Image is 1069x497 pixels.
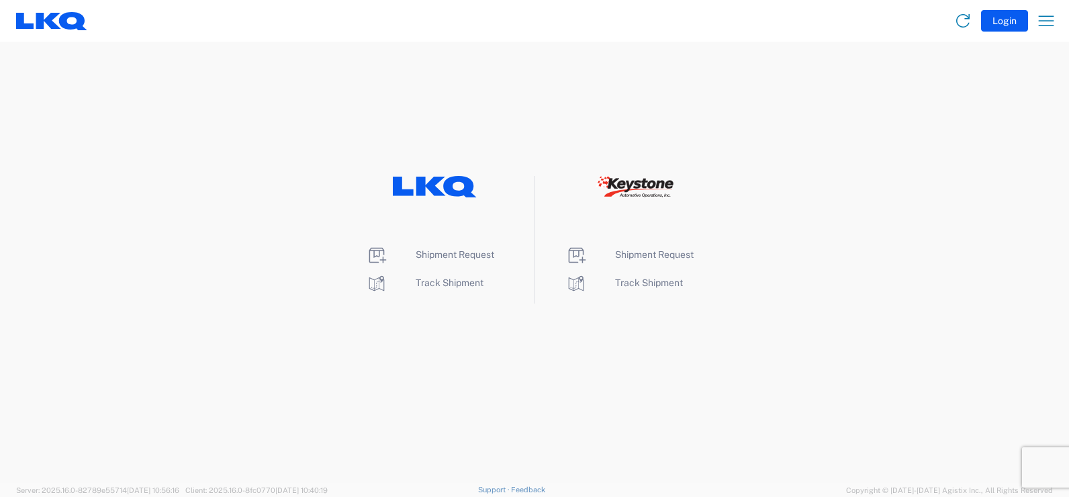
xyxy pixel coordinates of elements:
[16,486,179,494] span: Server: 2025.16.0-82789e55714
[127,486,179,494] span: [DATE] 10:56:16
[366,249,494,260] a: Shipment Request
[478,486,512,494] a: Support
[416,277,483,288] span: Track Shipment
[416,249,494,260] span: Shipment Request
[846,484,1053,496] span: Copyright © [DATE]-[DATE] Agistix Inc., All Rights Reserved
[565,249,694,260] a: Shipment Request
[511,486,545,494] a: Feedback
[275,486,328,494] span: [DATE] 10:40:19
[615,249,694,260] span: Shipment Request
[565,277,683,288] a: Track Shipment
[615,277,683,288] span: Track Shipment
[981,10,1028,32] button: Login
[366,277,483,288] a: Track Shipment
[185,486,328,494] span: Client: 2025.16.0-8fc0770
